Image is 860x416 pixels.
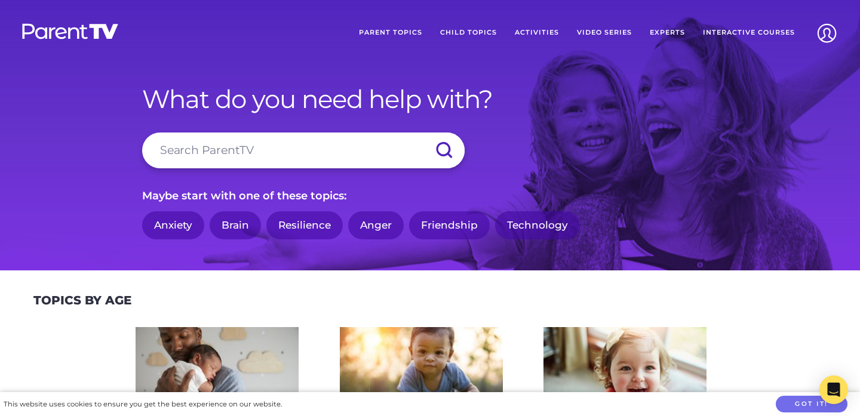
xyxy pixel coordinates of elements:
[21,23,119,40] img: parenttv-logo-white.4c85aaf.svg
[812,18,842,48] img: Account
[142,84,718,114] h1: What do you need help with?
[641,18,694,48] a: Experts
[495,211,580,239] a: Technology
[506,18,568,48] a: Activities
[819,375,848,404] div: Open Intercom Messenger
[568,18,641,48] a: Video Series
[431,18,506,48] a: Child Topics
[409,211,490,239] a: Friendship
[348,211,404,239] a: Anger
[142,132,465,168] input: Search ParentTV
[33,293,131,307] h2: Topics By Age
[210,211,261,239] a: Brain
[350,18,431,48] a: Parent Topics
[694,18,804,48] a: Interactive Courses
[266,211,343,239] a: Resilience
[4,398,282,411] div: This website uses cookies to ensure you get the best experience on our website.
[142,211,204,239] a: Anxiety
[776,396,847,413] button: Got it!
[142,186,718,205] p: Maybe start with one of these topics:
[423,132,465,168] input: Submit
